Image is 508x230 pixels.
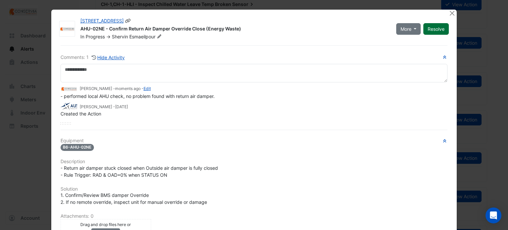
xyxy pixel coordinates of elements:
[91,54,125,61] button: Hide Activity
[61,186,448,192] h6: Solution
[61,54,125,61] div: Comments: 1
[61,165,218,178] span: - Return air damper stuck closed when Outside air damper is fully closed - Rule Trigger: RAD & OA...
[115,86,141,91] span: 2025-08-21 12:01:48
[80,18,124,23] a: [STREET_ADDRESS]
[61,93,215,99] span: - performed local AHU check, no problem found with return air damper.
[448,10,455,17] button: Close
[129,33,163,40] span: Esmaeilpour
[80,104,128,110] small: [PERSON_NAME] -
[61,159,448,164] h6: Description
[61,111,101,116] span: Created the Action
[60,26,75,32] img: Conservia
[61,85,77,93] img: Conservia
[423,23,449,35] button: Resolve
[80,86,151,92] small: [PERSON_NAME] - -
[80,34,105,39] span: In Progress
[61,103,77,110] img: Australis Facilities Management
[401,25,411,32] span: More
[106,34,110,39] span: ->
[61,192,207,205] span: 1. Confirm/Review BMS damper Override 2. If no remote override, inspect unit for manual override ...
[486,207,501,223] div: Open Intercom Messenger
[396,23,421,35] button: More
[61,213,448,219] h6: Attachments: 0
[80,222,131,227] small: Drag and drop files here or
[144,86,151,91] a: Edit
[112,34,128,39] span: Shervin
[61,138,448,144] h6: Equipment
[115,104,128,109] span: 2025-07-28 13:33:28
[80,25,388,33] div: AHU-02NE - Confirm Return Air Damper Override Close (Energy Waste)
[125,18,131,23] span: Copy link to clipboard
[61,144,94,151] span: B6-AHU-02NE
